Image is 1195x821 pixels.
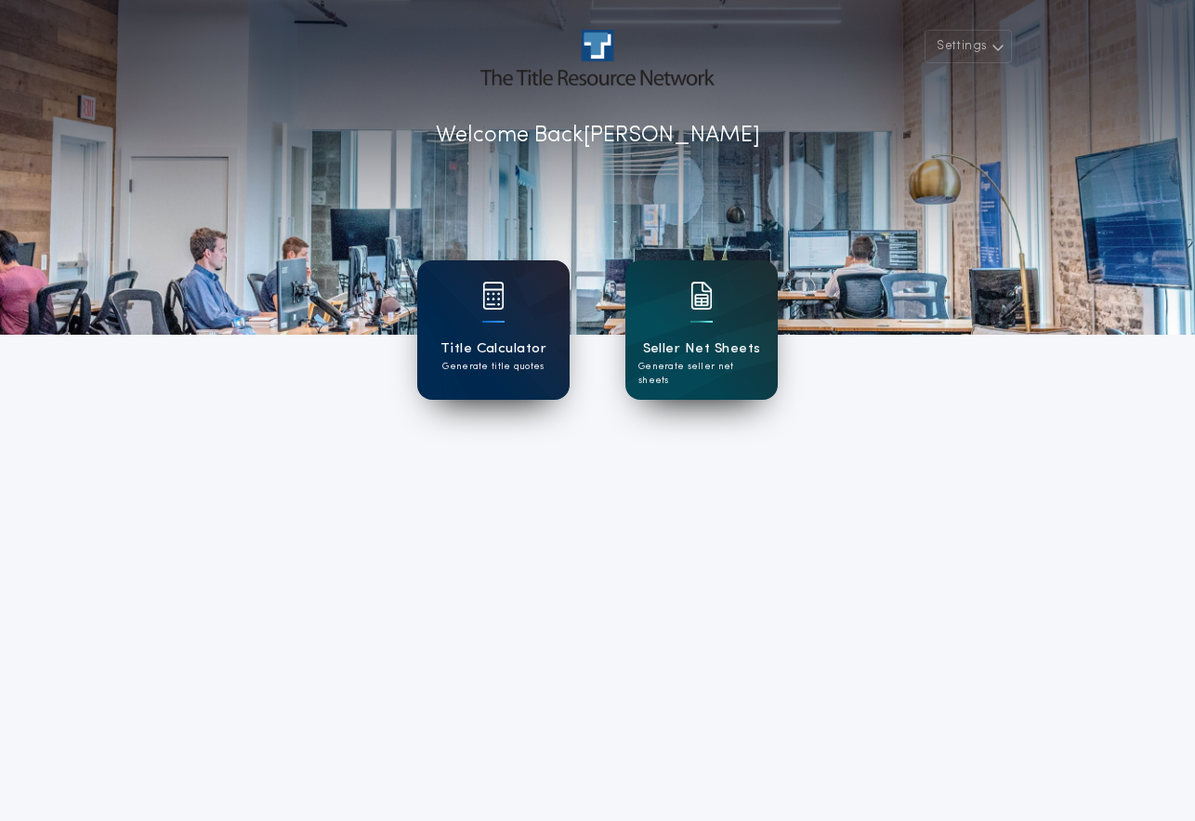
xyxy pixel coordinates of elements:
p: Generate title quotes [442,360,544,374]
button: Settings [925,30,1012,63]
img: account-logo [480,30,715,86]
h1: Title Calculator [440,338,546,360]
img: card icon [482,282,505,310]
p: Welcome Back [PERSON_NAME] [436,119,760,152]
p: Generate seller net sheets [638,360,765,388]
h1: Seller Net Sheets [643,338,761,360]
img: card icon [690,282,713,310]
a: card iconTitle CalculatorGenerate title quotes [417,260,570,400]
a: card iconSeller Net SheetsGenerate seller net sheets [625,260,778,400]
